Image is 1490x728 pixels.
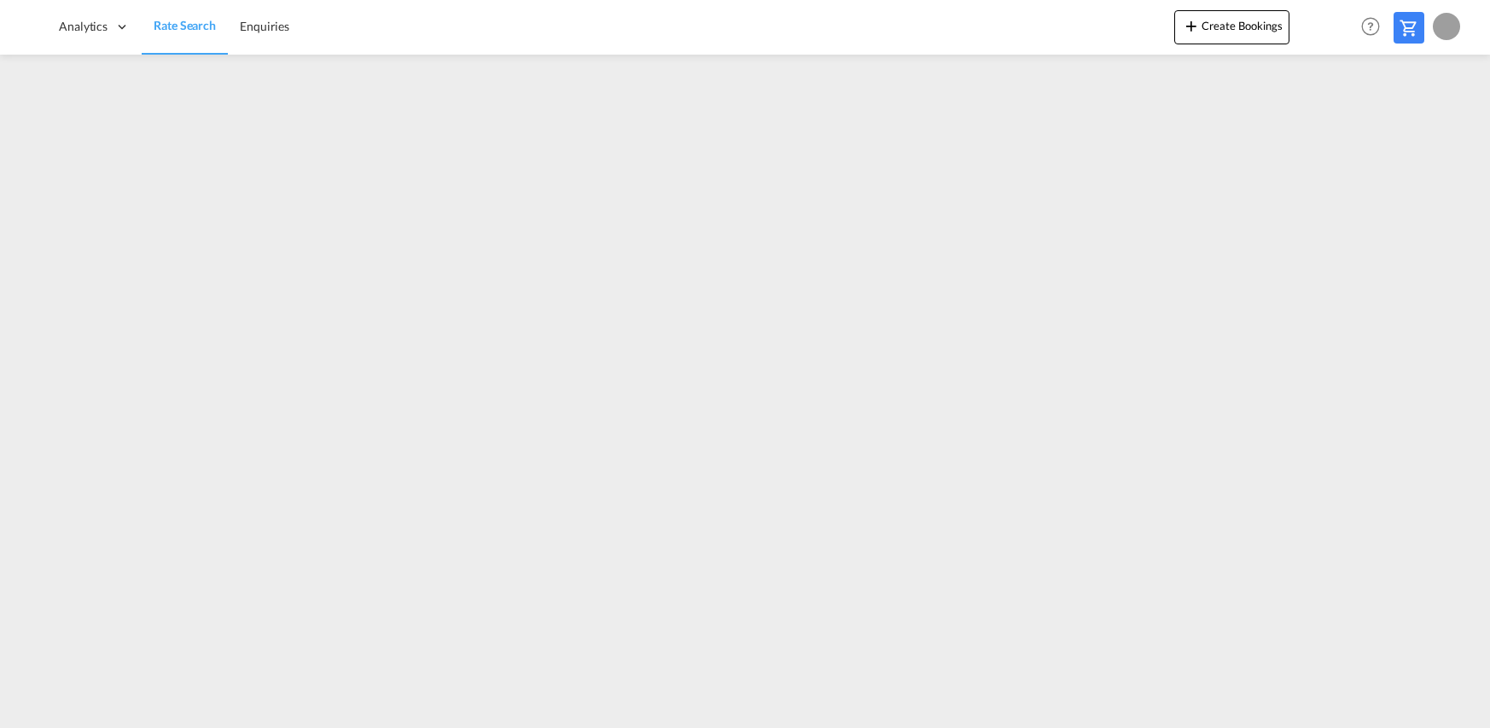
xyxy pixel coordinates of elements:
span: Rate Search [154,18,216,32]
div: Help [1356,12,1394,43]
span: Analytics [59,18,108,35]
span: Help [1356,12,1385,41]
span: Enquiries [240,19,289,33]
md-icon: icon-plus 400-fg [1181,15,1202,36]
button: icon-plus 400-fgCreate Bookings [1174,10,1289,44]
